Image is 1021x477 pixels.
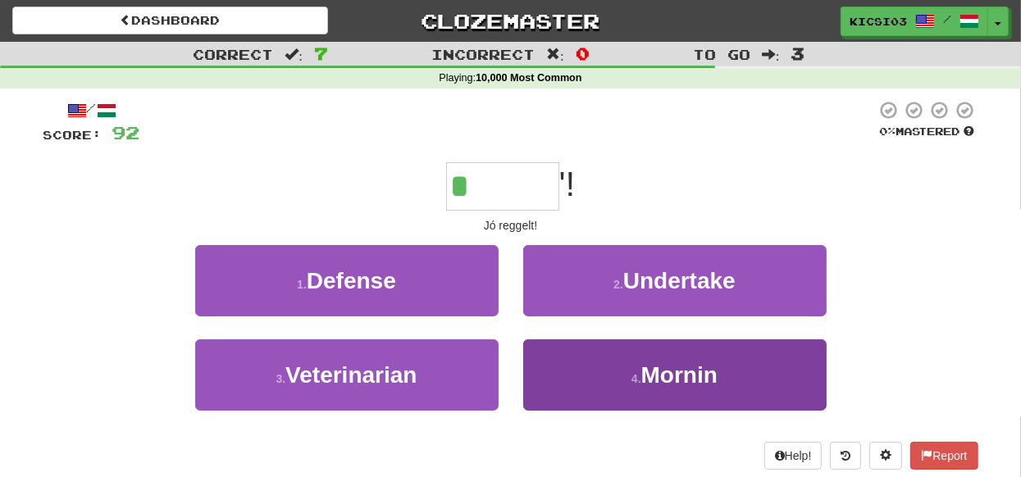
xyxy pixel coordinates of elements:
span: 3 [791,43,805,63]
small: 3 . [276,372,286,385]
a: Dashboard [12,7,328,34]
span: Defense [307,268,396,293]
div: Mastered [877,125,978,139]
span: 92 [112,122,140,143]
span: : [762,48,780,61]
button: 3.Veterinarian [195,339,499,411]
span: / [943,13,951,25]
span: Veterinarian [285,362,417,388]
button: Round history (alt+y) [830,442,861,470]
button: 4.Mornin [523,339,827,411]
strong: 10,000 Most Common [476,72,581,84]
small: 1 . [297,278,307,291]
span: Kicsi03 [850,14,907,29]
span: '! [559,165,576,203]
span: Undertake [623,268,736,293]
button: Help! [764,442,823,470]
span: Score: [43,128,103,142]
button: 1.Defense [195,245,499,316]
span: Incorrect [431,46,535,62]
span: : [285,48,303,61]
a: Clozemaster [353,7,668,35]
button: 2.Undertake [523,245,827,316]
small: 4 . [631,372,641,385]
button: Report [910,442,978,470]
span: : [546,48,564,61]
div: / [43,100,140,120]
span: Correct [193,46,273,62]
a: Kicsi03 / [841,7,988,36]
span: Mornin [641,362,718,388]
span: To go [693,46,750,62]
span: 7 [314,43,328,63]
small: 2 . [613,278,623,291]
div: Jó reggelt! [43,217,978,234]
span: 0 [576,43,590,63]
span: 0 % [880,125,896,138]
